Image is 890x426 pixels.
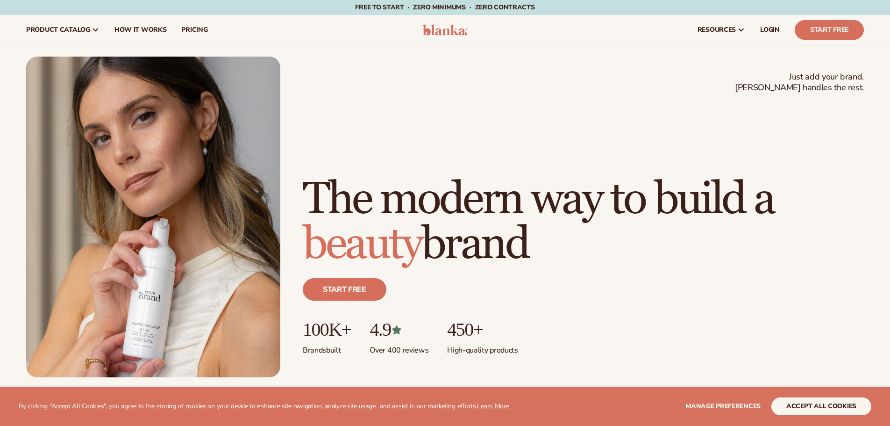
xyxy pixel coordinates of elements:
[114,26,167,34] span: How It Works
[19,403,509,411] p: By clicking "Accept All Cookies", you agree to the storing of cookies on your device to enhance s...
[303,217,421,272] span: beauty
[685,397,761,415] button: Manage preferences
[447,319,518,340] p: 450+
[698,26,736,34] span: resources
[303,177,864,267] h1: The modern way to build a brand
[26,57,280,377] img: Female holding tanning mousse.
[423,24,467,36] img: logo
[690,15,753,45] a: resources
[753,15,787,45] a: LOGIN
[355,3,534,12] span: Free to start · ZERO minimums · ZERO contracts
[447,340,518,355] p: High-quality products
[303,319,351,340] p: 100K+
[477,402,509,411] a: Learn More
[370,340,428,355] p: Over 400 reviews
[760,26,780,34] span: LOGIN
[685,402,761,411] span: Manage preferences
[181,26,207,34] span: pricing
[107,15,174,45] a: How It Works
[303,340,351,355] p: Brands built
[370,319,428,340] p: 4.9
[795,20,864,40] a: Start Free
[19,15,107,45] a: product catalog
[735,72,864,94] span: Just add your brand. [PERSON_NAME] handles the rest.
[26,26,90,34] span: product catalog
[174,15,215,45] a: pricing
[303,278,386,301] a: Start free
[771,397,871,415] button: accept all cookies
